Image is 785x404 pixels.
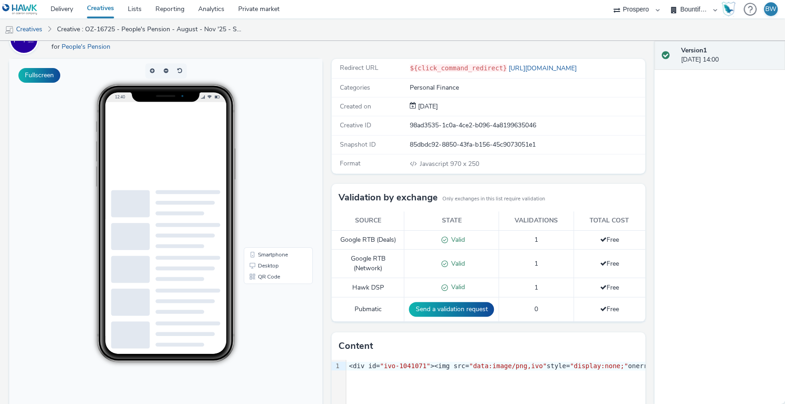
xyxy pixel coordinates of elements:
[534,305,538,313] span: 0
[722,2,739,17] a: Hawk Academy
[448,259,465,268] span: Valid
[681,46,778,65] div: [DATE] 14:00
[340,159,361,168] span: Format
[332,297,404,322] td: Pubmatic
[410,121,644,130] div: 98ad3535-1c0a-4ce2-b096-4a8199635046
[9,35,42,44] a: People's Pension
[340,121,371,130] span: Creative ID
[340,83,370,92] span: Categories
[409,302,494,317] button: Send a validation request
[570,362,628,370] span: "display:none;"
[404,211,499,230] th: State
[340,102,371,111] span: Created on
[534,235,538,244] span: 1
[340,140,376,149] span: Snapshot ID
[340,63,378,72] span: Redirect URL
[332,278,404,297] td: Hawk DSP
[534,283,538,292] span: 1
[338,191,438,205] h3: Validation by exchange
[420,159,450,168] span: Javascript
[5,25,14,34] img: mobile
[18,68,60,83] button: Fullscreen
[249,204,269,210] span: Desktop
[249,215,271,221] span: QR Code
[338,339,373,353] h3: Content
[448,235,465,244] span: Valid
[236,190,302,201] li: Smartphone
[507,64,580,73] a: [URL][DOMAIN_NAME]
[499,211,573,230] th: Validations
[52,42,62,51] span: for
[332,211,404,230] th: Source
[681,46,707,55] strong: Version 1
[534,259,538,268] span: 1
[62,42,114,51] a: People's Pension
[600,305,619,313] span: Free
[448,283,465,291] span: Valid
[410,140,644,149] div: 85dbdc92-8850-43fa-b156-45c9073051e1
[410,64,507,72] code: ${click_command_redirect}
[249,193,279,199] span: Smartphone
[469,362,547,370] span: "data:image/png,ivo"
[442,195,545,203] small: Only exchanges in this list require validation
[419,159,479,168] span: 970 x 250
[600,283,619,292] span: Free
[332,230,404,250] td: Google RTB (Deals)
[332,362,341,371] div: 1
[236,201,302,212] li: Desktop
[410,83,644,92] div: Personal Finance
[416,102,438,111] div: Creation 26 August 2025, 14:00
[722,2,735,17] img: Hawk Academy
[600,235,619,244] span: Free
[380,362,430,370] span: "ivo-1041071"
[236,212,302,223] li: QR Code
[765,2,776,16] div: BW
[2,4,38,15] img: undefined Logo
[52,18,249,40] a: Creative : OZ-16725 - People's Pension - August - Nov '25 - Skin V1 [427344088]
[106,35,116,40] span: 12:40
[600,259,619,268] span: Free
[573,211,645,230] th: Total cost
[416,102,438,111] span: [DATE]
[332,250,404,278] td: Google RTB (Network)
